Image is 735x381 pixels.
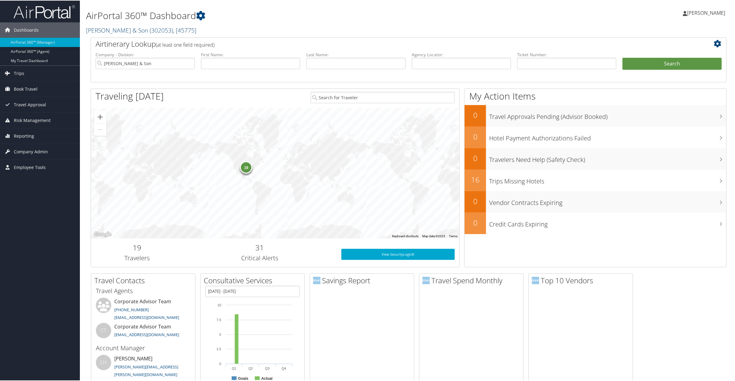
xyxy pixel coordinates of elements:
a: Terms (opens in new tab) [449,234,458,237]
h2: 0 [465,152,486,163]
span: Travel Approval [14,96,46,112]
h3: Travel Agents [96,286,191,295]
h2: Top 10 Vendors [532,275,633,285]
span: ( 302053 ) [150,26,173,34]
img: Google [92,230,113,238]
text: Q3 [265,366,270,370]
h2: 0 [465,109,486,120]
span: Reporting [14,128,34,143]
h2: 16 [465,174,486,184]
span: [PERSON_NAME] [687,9,725,16]
a: [EMAIL_ADDRESS][DOMAIN_NAME] [114,314,179,320]
h3: Critical Alerts [188,253,332,262]
a: [PERSON_NAME] & Son [86,26,196,34]
a: [PHONE_NUMBER] [114,306,149,312]
button: Search [623,57,722,69]
h3: Travelers Need Help (Safety Check) [489,152,726,163]
tspan: 0 [219,361,221,365]
a: 16Trips Missing Hotels [465,169,726,190]
tspan: 5 [219,332,221,336]
label: Ticket Number: [517,51,616,57]
label: Company - Division: [96,51,195,57]
text: Q2 [249,366,253,370]
h3: Credit Cards Expiring [489,216,726,228]
h2: 0 [465,131,486,141]
div: CT [96,322,111,338]
span: , [ 45775 ] [173,26,196,34]
li: [PERSON_NAME] [93,354,194,379]
tspan: 7.5 [217,317,221,321]
span: Trips [14,65,24,81]
h2: Airtinerary Lookup [96,38,669,49]
h3: Trips Missing Hotels [489,173,726,185]
label: First Name: [201,51,300,57]
span: Employee Tools [14,159,46,175]
h3: Vendor Contracts Expiring [489,195,726,206]
text: Actual [261,376,273,380]
h2: Consultative Services [204,275,305,285]
img: domo-logo.png [313,276,320,284]
span: (at least one field required) [156,41,214,48]
label: Last Name: [306,51,406,57]
a: [PERSON_NAME] [683,3,731,22]
span: Book Travel [14,81,37,96]
button: Zoom in [94,110,106,123]
h3: Hotel Payment Authorizations Failed [489,130,726,142]
tspan: 2.5 [217,347,221,350]
a: 0Travel Approvals Pending (Advisor Booked) [465,104,726,126]
h1: AirPortal 360™ Dashboard [86,9,516,22]
h2: Savings Report [313,275,414,285]
h2: Travel Spend Monthly [423,275,523,285]
span: Risk Management [14,112,51,128]
a: [PERSON_NAME][EMAIL_ADDRESS][PERSON_NAME][DOMAIN_NAME] [114,363,178,377]
h2: Travel Contacts [94,275,195,285]
img: airportal-logo.png [14,4,75,18]
h2: 0 [465,195,486,206]
h2: 31 [188,242,332,252]
h1: My Action Items [465,89,726,102]
tspan: 10 [218,303,221,306]
a: View SecurityLogic® [341,248,455,259]
button: Keyboard shortcuts [392,234,419,238]
a: 0Vendor Contracts Expiring [465,190,726,212]
input: Search for Traveler [311,91,455,103]
a: Open this area in Google Maps (opens a new window) [92,230,113,238]
span: Company Admin [14,143,48,159]
text: Q1 [232,366,237,370]
a: 0Travelers Need Help (Safety Check) [465,147,726,169]
img: domo-logo.png [532,276,539,284]
button: Zoom out [94,123,106,135]
a: 0Hotel Payment Authorizations Failed [465,126,726,147]
label: Agency Locator: [412,51,511,57]
img: domo-logo.png [423,276,430,284]
span: Dashboards [14,22,39,37]
text: Q4 [282,366,286,370]
div: 19 [240,161,252,173]
li: Corporate Advisor Team [93,297,194,322]
li: Corporate Advisor Team [93,322,194,342]
h3: Travelers [96,253,179,262]
h3: Account Manager [96,343,191,352]
text: Goals [238,376,249,380]
span: Map data ©2025 [422,234,445,237]
div: LH [96,354,111,370]
h2: 19 [96,242,179,252]
a: 0Credit Cards Expiring [465,212,726,234]
h1: Traveling [DATE] [96,89,164,102]
h3: Travel Approvals Pending (Advisor Booked) [489,109,726,120]
a: [EMAIL_ADDRESS][DOMAIN_NAME] [114,331,179,337]
h2: 0 [465,217,486,227]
